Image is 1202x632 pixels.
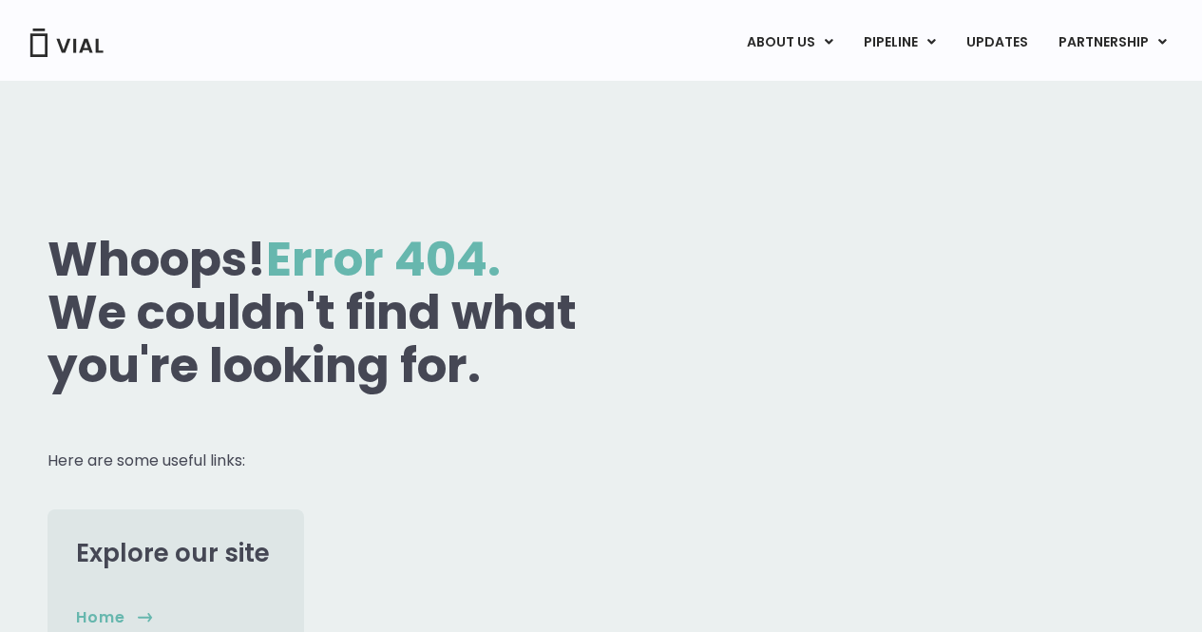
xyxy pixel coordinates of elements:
[76,607,125,628] span: home
[732,27,848,59] a: ABOUT USMenu Toggle
[266,225,501,293] span: Error 404.
[76,607,153,628] a: home
[951,27,1042,59] a: UPDATES
[48,450,245,471] span: Here are some useful links:
[1043,27,1182,59] a: PARTNERSHIPMenu Toggle
[48,233,650,393] h1: Whoops! We couldn't find what you're looking for.
[76,536,270,570] a: Explore our site
[29,29,105,57] img: Vial Logo
[849,27,950,59] a: PIPELINEMenu Toggle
